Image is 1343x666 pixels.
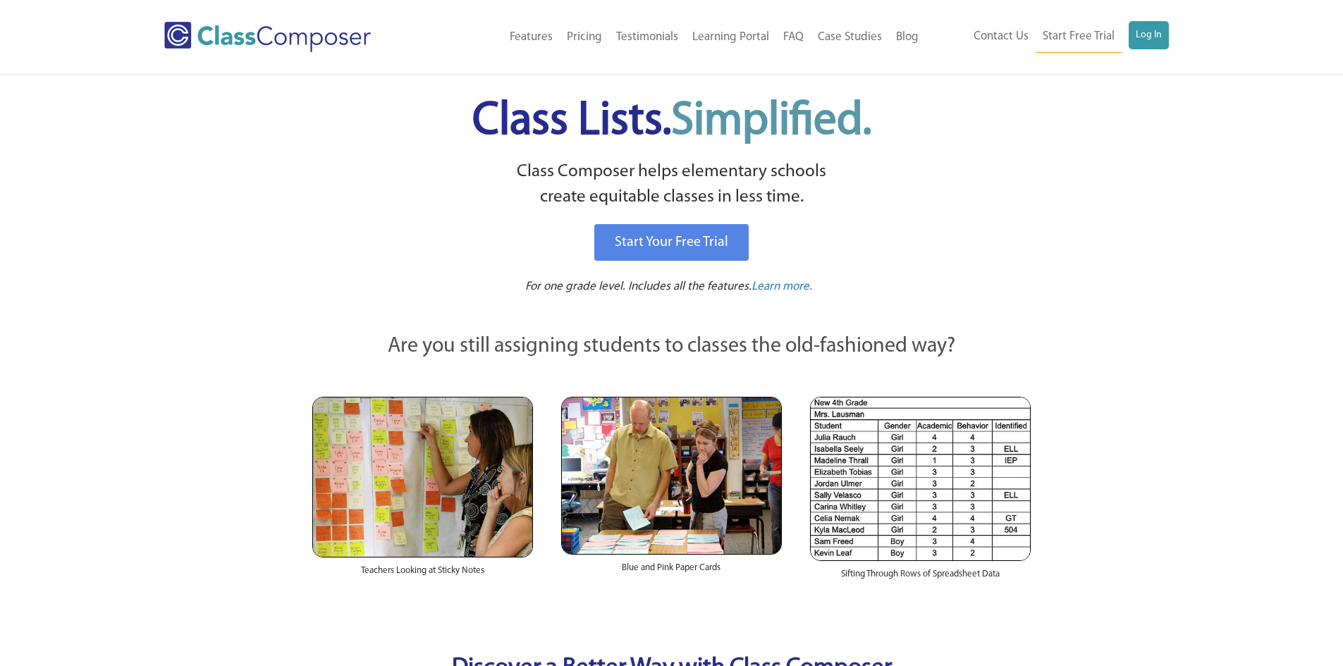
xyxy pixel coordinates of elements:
a: FAQ [776,22,811,53]
a: Contact Us [967,21,1036,52]
span: For one grade level. Includes all the features. [525,280,752,292]
a: Features [503,22,560,53]
img: Class Composer [164,22,371,52]
span: Start Your Free Trial [615,235,728,249]
a: Learn more. [752,278,812,296]
p: Are you still assigning students to classes the old-fashioned way? [312,331,1031,362]
a: Start Your Free Trial [594,224,749,261]
nav: Header Menu [926,21,1169,53]
p: Class Composer helps elementary schools create equitable classes in less time. [310,159,1034,211]
span: Learn more. [752,280,812,292]
a: Learning Portal [685,22,776,53]
img: Blue and Pink Paper Cards [561,397,782,554]
a: Blog [889,22,926,53]
a: Case Studies [811,22,889,53]
span: Class Lists. [472,99,871,144]
div: Sifting Through Rows of Spreadsheet Data [810,561,1031,595]
img: Spreadsheets [810,397,1031,561]
span: Simplified. [671,99,871,144]
img: Teachers Looking at Sticky Notes [312,397,533,557]
a: Pricing [560,22,609,53]
a: Start Free Trial [1036,21,1122,53]
div: Teachers Looking at Sticky Notes [312,557,533,591]
div: Blue and Pink Paper Cards [561,555,782,588]
a: Testimonials [609,22,685,53]
nav: Header Menu [429,22,926,53]
a: Log In [1129,21,1169,49]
